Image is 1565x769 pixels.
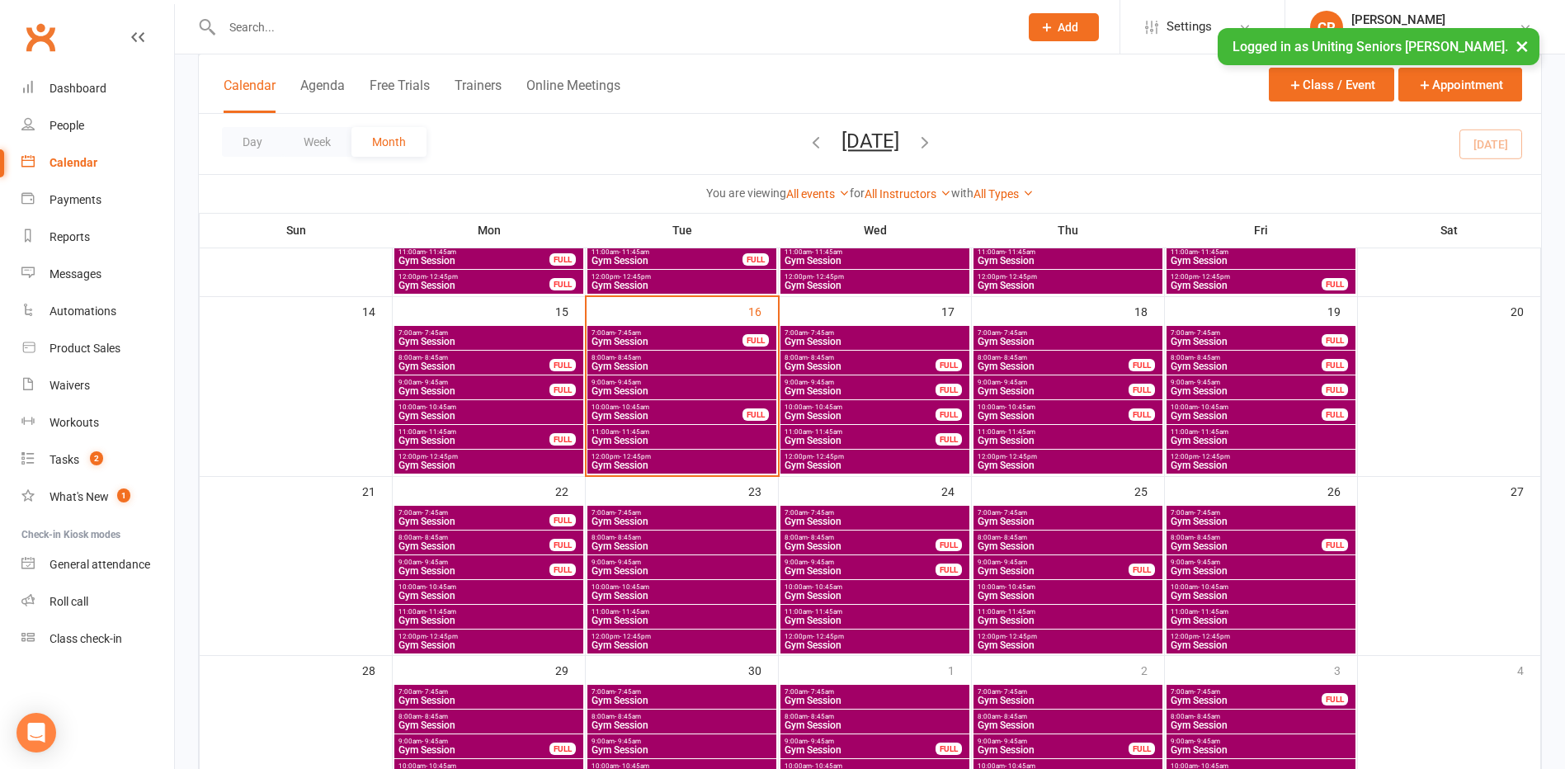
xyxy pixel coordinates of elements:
span: - 8:45am [615,354,641,361]
div: Payments [49,193,101,206]
span: Gym Session [591,386,773,396]
div: FULL [742,408,769,421]
span: 11:00am [398,608,580,616]
span: Gym Session [398,256,550,266]
a: Workouts [21,404,174,441]
span: Gym Session [977,361,1129,371]
a: Calendar [21,144,174,182]
span: - 11:45am [426,248,456,256]
button: Online Meetings [526,78,620,113]
span: Gym Session [591,566,773,576]
span: Gym Session [977,411,1129,421]
span: Gym Session [591,281,773,290]
span: - 7:45am [422,509,448,517]
span: Gym Session [977,281,1159,290]
span: - 11:45am [1198,248,1228,256]
span: Gym Session [591,616,773,625]
span: 10:00am [591,403,743,411]
strong: with [951,186,973,200]
span: Gym Session [1170,460,1352,470]
div: FULL [1322,359,1348,371]
span: - 11:45am [812,428,842,436]
span: Gym Session [1170,337,1322,347]
span: - 11:45am [1005,428,1035,436]
span: 7:00am [398,509,550,517]
div: Tasks [49,453,79,466]
span: 9:00am [591,379,773,386]
a: Product Sales [21,330,174,367]
div: 20 [1511,297,1540,324]
span: 8:00am [1170,534,1322,541]
span: Gym Session [784,386,936,396]
span: - 7:45am [1001,329,1027,337]
div: Messages [49,267,101,281]
button: Week [283,127,351,157]
div: FULL [549,359,576,371]
span: Gym Session [1170,411,1322,421]
span: Gym Session [398,411,580,421]
a: All events [786,187,850,201]
span: - 10:45am [812,403,842,411]
span: - 12:45pm [813,453,844,460]
span: Gym Session [784,591,966,601]
button: × [1507,28,1537,64]
th: Tue [586,213,779,248]
div: 18 [1134,297,1164,324]
span: - 11:45am [619,248,649,256]
span: - 8:45am [1001,354,1027,361]
th: Wed [779,213,972,248]
span: - 11:45am [619,428,649,436]
span: - 8:45am [808,534,834,541]
div: FULL [936,408,962,421]
span: 10:00am [977,583,1159,591]
span: Gym Session [1170,256,1352,266]
span: - 7:45am [422,329,448,337]
span: Gym Session [977,256,1159,266]
span: - 10:45am [619,583,649,591]
span: 9:00am [784,559,936,566]
span: Gym Session [1170,436,1352,446]
a: People [21,107,174,144]
div: FULL [1322,539,1348,551]
span: 10:00am [977,403,1129,411]
span: Gym Session [591,337,743,347]
button: Agenda [300,78,345,113]
span: 7:00am [398,329,580,337]
span: Gym Session [398,436,550,446]
span: Gym Session [591,436,773,446]
span: 12:00pm [1170,273,1322,281]
span: - 12:45pm [1199,273,1230,281]
a: Clubworx [20,17,61,58]
span: - 11:45am [1198,428,1228,436]
div: FULL [1322,384,1348,396]
div: 22 [555,477,585,504]
span: - 7:45am [615,329,641,337]
span: 11:00am [1170,428,1352,436]
span: Gym Session [1170,517,1352,526]
span: 11:00am [398,248,550,256]
span: Gym Session [591,411,743,421]
div: 24 [941,477,971,504]
a: What's New1 [21,479,174,516]
span: Gym Session [977,436,1159,446]
span: Gym Session [1170,281,1322,290]
span: - 9:45am [422,559,448,566]
th: Mon [393,213,586,248]
span: 8:00am [977,534,1159,541]
span: 11:00am [977,248,1159,256]
span: Gym Session [398,566,550,576]
span: 10:00am [398,403,580,411]
span: Gym Session [977,386,1129,396]
span: 10:00am [784,583,966,591]
span: - 7:45am [808,329,834,337]
span: 9:00am [1170,559,1352,566]
span: 12:00pm [591,273,773,281]
span: 12:00pm [977,273,1159,281]
span: 7:00am [591,509,773,517]
span: 12:00pm [398,273,550,281]
span: - 9:45am [1194,379,1220,386]
div: FULL [1129,384,1155,396]
div: FULL [549,514,576,526]
div: FULL [936,564,962,576]
div: FULL [936,359,962,371]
